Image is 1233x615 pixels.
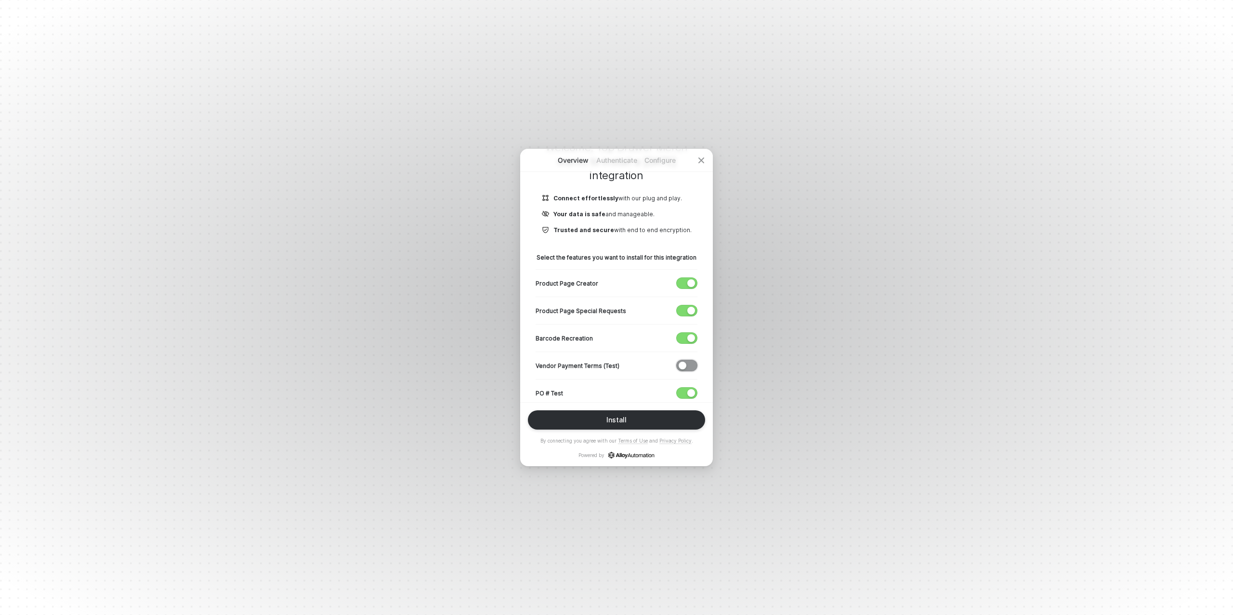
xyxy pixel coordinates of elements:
a: Privacy Policy [659,438,692,444]
button: Install [528,410,705,430]
p: Select the features you want to install for this integration [536,253,697,262]
p: Product Page Special Requests [536,307,626,315]
p: By connecting you agree with our and . [540,437,693,444]
p: with our plug and play. [553,194,682,202]
a: icon-success [608,452,655,458]
div: Install [606,416,627,424]
b: Trusted and secure [553,226,614,234]
img: icon [542,194,550,202]
p: PO # Test [536,389,563,397]
p: Overview [551,156,595,165]
p: Barcode Recreation [536,334,593,342]
p: Powered by [578,452,655,458]
p: Authenticate [595,156,638,165]
img: icon [542,210,550,218]
p: with end to end encryption. [553,226,692,234]
p: Product Page Creator [536,279,598,288]
img: icon [542,226,550,234]
span: icon-close [697,157,705,164]
p: Vendor Payment Terms (Test) [536,362,619,370]
p: and manageable. [553,210,655,218]
b: Your data is safe [553,210,605,218]
a: Terms of Use [618,438,648,444]
b: Connect effortlessly [553,195,618,202]
p: Configure [638,156,682,165]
